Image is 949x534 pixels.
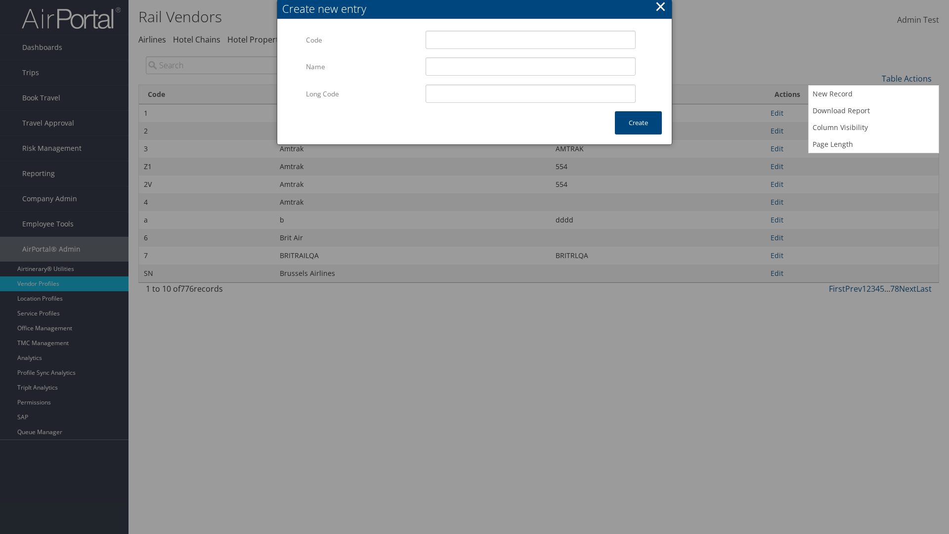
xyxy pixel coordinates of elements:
[809,86,939,102] a: New Record
[282,1,672,16] div: Create new entry
[306,31,418,49] label: Code
[615,111,662,134] button: Create
[809,119,939,136] a: Column Visibility
[809,136,939,153] a: Page Length
[306,57,418,76] label: Name
[306,85,418,103] label: Long Code
[809,102,939,119] a: Download Report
